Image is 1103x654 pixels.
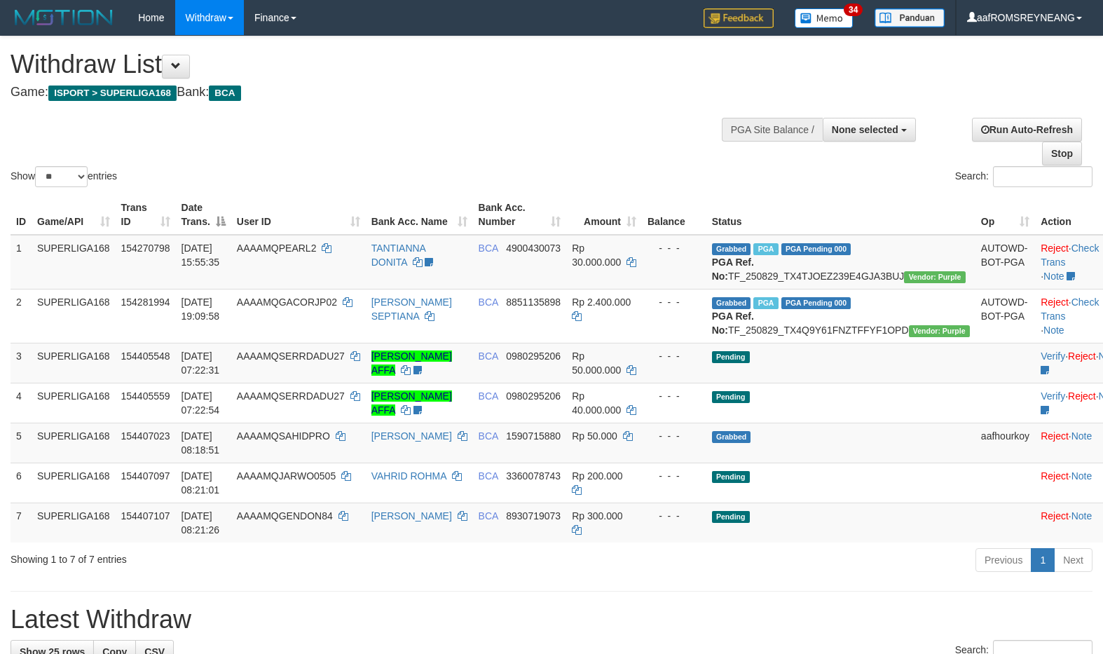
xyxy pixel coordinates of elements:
[648,349,701,363] div: - - -
[832,124,898,135] span: None selected
[121,350,170,362] span: 154405548
[11,503,32,543] td: 7
[648,389,701,403] div: - - -
[648,241,701,255] div: - - -
[479,510,498,522] span: BCA
[753,297,778,309] span: Marked by aafnonsreyleab
[32,383,116,423] td: SUPERLIGA168
[11,606,1092,634] h1: Latest Withdraw
[35,166,88,187] select: Showentries
[1041,390,1065,402] a: Verify
[371,390,452,416] a: [PERSON_NAME] AFFA
[32,343,116,383] td: SUPERLIGA168
[121,390,170,402] span: 154405559
[712,391,750,403] span: Pending
[909,325,970,337] span: Vendor URL: https://trx4.1velocity.biz
[237,470,336,482] span: AAAAMQJARWO0505
[875,8,945,27] img: panduan.png
[121,430,170,442] span: 154407023
[237,510,333,522] span: AAAAMQGENDON84
[712,351,750,363] span: Pending
[1041,350,1065,362] a: Verify
[781,297,851,309] span: PGA Pending
[1041,510,1069,522] a: Reject
[11,7,117,28] img: MOTION_logo.png
[904,271,965,283] span: Vendor URL: https://trx4.1velocity.biz
[972,118,1082,142] a: Run Auto-Refresh
[48,86,177,101] span: ISPORT > SUPERLIGA168
[1041,297,1099,322] a: Check Trans
[975,289,1035,343] td: AUTOWD-BOT-PGA
[176,195,231,235] th: Date Trans.: activate to sort column descending
[366,195,473,235] th: Bank Acc. Name: activate to sort column ascending
[506,350,561,362] span: Copy 0980295206 to clipboard
[181,430,220,456] span: [DATE] 08:18:51
[1041,297,1069,308] a: Reject
[479,470,498,482] span: BCA
[121,243,170,254] span: 154270798
[844,4,863,16] span: 34
[1041,430,1069,442] a: Reject
[181,470,220,496] span: [DATE] 08:21:01
[371,350,452,376] a: [PERSON_NAME] AFFA
[371,510,452,522] a: [PERSON_NAME]
[712,471,750,483] span: Pending
[1043,271,1064,282] a: Note
[11,50,721,79] h1: Withdraw List
[32,503,116,543] td: SUPERLIGA168
[648,295,701,309] div: - - -
[506,243,561,254] span: Copy 4900430073 to clipboard
[11,383,32,423] td: 4
[712,511,750,523] span: Pending
[506,510,561,522] span: Copy 8930719073 to clipboard
[32,235,116,289] td: SUPERLIGA168
[1041,243,1099,268] a: Check Trans
[642,195,706,235] th: Balance
[506,390,561,402] span: Copy 0980295206 to clipboard
[566,195,642,235] th: Amount: activate to sort column ascending
[704,8,774,28] img: Feedback.jpg
[753,243,778,255] span: Marked by aafmaleo
[993,166,1092,187] input: Search:
[479,430,498,442] span: BCA
[11,343,32,383] td: 3
[975,548,1032,572] a: Previous
[237,350,345,362] span: AAAAMQSERRDADU27
[1041,470,1069,482] a: Reject
[1068,390,1096,402] a: Reject
[371,430,452,442] a: [PERSON_NAME]
[181,297,220,322] span: [DATE] 19:09:58
[11,463,32,503] td: 6
[371,470,446,482] a: VAHRID ROHMA
[11,289,32,343] td: 2
[572,470,622,482] span: Rp 200.000
[506,297,561,308] span: Copy 8851135898 to clipboard
[121,297,170,308] span: 154281994
[506,430,561,442] span: Copy 1590715880 to clipboard
[1054,548,1092,572] a: Next
[955,166,1092,187] label: Search:
[712,311,754,336] b: PGA Ref. No:
[572,350,621,376] span: Rp 50.000.000
[11,547,449,566] div: Showing 1 to 7 of 7 entries
[1071,430,1092,442] a: Note
[975,195,1035,235] th: Op: activate to sort column ascending
[32,195,116,235] th: Game/API: activate to sort column ascending
[506,470,561,482] span: Copy 3360078743 to clipboard
[11,86,721,100] h4: Game: Bank:
[572,430,617,442] span: Rp 50.000
[572,510,622,522] span: Rp 300.000
[479,350,498,362] span: BCA
[32,289,116,343] td: SUPERLIGA168
[116,195,176,235] th: Trans ID: activate to sort column ascending
[975,423,1035,463] td: aafhourkoy
[648,509,701,523] div: - - -
[706,235,975,289] td: TF_250829_TX4TJOEZ239E4GJA3BUJ
[479,390,498,402] span: BCA
[712,257,754,282] b: PGA Ref. No:
[32,423,116,463] td: SUPERLIGA168
[572,243,621,268] span: Rp 30.000.000
[181,350,220,376] span: [DATE] 07:22:31
[237,430,330,442] span: AAAAMQSAHIDPRO
[1041,243,1069,254] a: Reject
